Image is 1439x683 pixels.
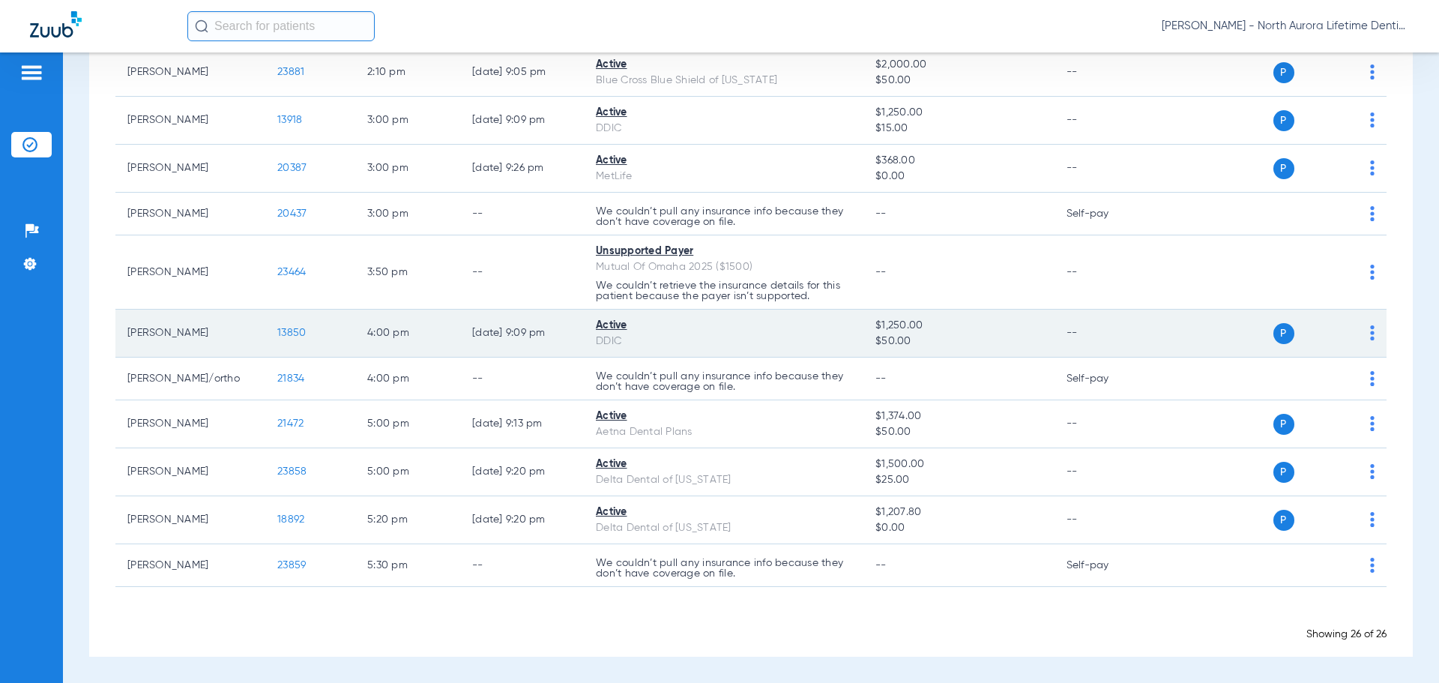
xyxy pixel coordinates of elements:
td: 3:00 PM [355,145,460,193]
span: $1,250.00 [875,105,1042,121]
span: 18892 [277,514,304,525]
span: -- [875,208,887,219]
span: Showing 26 of 26 [1306,629,1387,640]
td: -- [1055,448,1156,496]
span: $368.00 [875,153,1042,169]
span: -- [875,267,887,277]
span: 23859 [277,560,306,571]
div: Active [596,409,851,424]
td: [PERSON_NAME] [115,544,265,587]
img: group-dot-blue.svg [1370,206,1375,221]
td: 3:00 PM [355,97,460,145]
td: [PERSON_NAME] [115,145,265,193]
img: group-dot-blue.svg [1370,265,1375,280]
img: hamburger-icon [19,64,43,82]
span: $50.00 [875,73,1042,88]
span: $50.00 [875,334,1042,349]
div: Mutual Of Omaha 2025 ($1500) [596,259,851,275]
td: 5:00 PM [355,400,460,448]
td: [PERSON_NAME] [115,97,265,145]
div: Delta Dental of [US_STATE] [596,520,851,536]
p: We couldn’t pull any insurance info because they don’t have coverage on file. [596,558,851,579]
span: 23881 [277,67,304,77]
div: Active [596,57,851,73]
div: Active [596,457,851,472]
td: 4:00 PM [355,310,460,358]
td: Self-pay [1055,193,1156,235]
img: Search Icon [195,19,208,33]
img: group-dot-blue.svg [1370,512,1375,527]
div: Active [596,318,851,334]
td: -- [1055,496,1156,544]
td: [PERSON_NAME] [115,235,265,310]
div: MetLife [596,169,851,184]
span: 13918 [277,115,302,125]
td: [DATE] 9:09 PM [460,310,584,358]
span: $15.00 [875,121,1042,136]
td: -- [1055,400,1156,448]
span: P [1273,158,1294,179]
span: $0.00 [875,169,1042,184]
td: -- [460,544,584,587]
div: Aetna Dental Plans [596,424,851,440]
td: -- [460,193,584,235]
img: group-dot-blue.svg [1370,464,1375,479]
span: -- [875,373,887,384]
td: -- [1055,235,1156,310]
span: $0.00 [875,520,1042,536]
td: [DATE] 9:26 PM [460,145,584,193]
p: We couldn’t pull any insurance info because they don’t have coverage on file. [596,371,851,392]
span: P [1273,110,1294,131]
img: group-dot-blue.svg [1370,416,1375,431]
td: 5:00 PM [355,448,460,496]
div: Active [596,505,851,520]
span: $25.00 [875,472,1042,488]
img: group-dot-blue.svg [1370,160,1375,175]
div: DDIC [596,121,851,136]
span: P [1273,62,1294,83]
td: [PERSON_NAME] [115,448,265,496]
td: [PERSON_NAME] [115,310,265,358]
span: 23464 [277,267,306,277]
span: $2,000.00 [875,57,1042,73]
td: -- [460,235,584,310]
span: P [1273,510,1294,531]
td: 3:50 PM [355,235,460,310]
td: [PERSON_NAME]/ortho [115,358,265,400]
span: P [1273,462,1294,483]
span: 20387 [277,163,307,173]
td: 5:20 PM [355,496,460,544]
td: [DATE] 9:05 PM [460,49,584,97]
td: -- [1055,49,1156,97]
span: 21834 [277,373,304,384]
td: -- [460,358,584,400]
td: 5:30 PM [355,544,460,587]
td: 3:00 PM [355,193,460,235]
span: 20437 [277,208,307,219]
span: $50.00 [875,424,1042,440]
span: -- [875,560,887,571]
div: Unsupported Payer [596,244,851,259]
td: [DATE] 9:20 PM [460,496,584,544]
input: Search for patients [187,11,375,41]
p: We couldn’t pull any insurance info because they don’t have coverage on file. [596,206,851,227]
div: Blue Cross Blue Shield of [US_STATE] [596,73,851,88]
span: 13850 [277,328,306,338]
span: $1,500.00 [875,457,1042,472]
td: -- [1055,145,1156,193]
td: Self-pay [1055,544,1156,587]
span: P [1273,414,1294,435]
td: [PERSON_NAME] [115,49,265,97]
span: [PERSON_NAME] - North Aurora Lifetime Dentistry [1162,19,1409,34]
td: [PERSON_NAME] [115,496,265,544]
td: -- [1055,97,1156,145]
span: $1,207.80 [875,505,1042,520]
span: $1,374.00 [875,409,1042,424]
span: P [1273,323,1294,344]
img: group-dot-blue.svg [1370,325,1375,340]
td: [DATE] 9:09 PM [460,97,584,145]
img: group-dot-blue.svg [1370,558,1375,573]
td: [DATE] 9:20 PM [460,448,584,496]
div: DDIC [596,334,851,349]
img: Zuub Logo [30,11,82,37]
